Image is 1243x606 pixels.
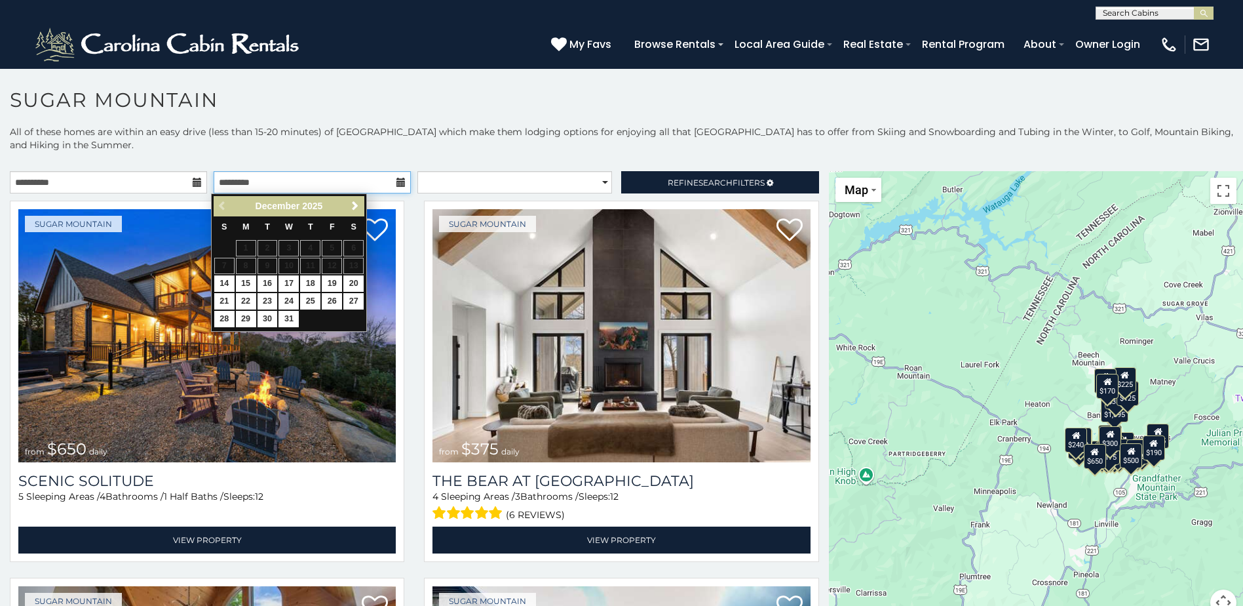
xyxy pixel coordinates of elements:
[1083,444,1105,469] div: $650
[242,222,250,232] span: Monday
[1114,367,1136,392] div: $225
[214,275,235,292] a: 14
[1160,35,1178,54] img: phone-regular-white.png
[278,275,299,292] a: 17
[1120,443,1142,468] div: $500
[347,198,363,214] a: Next
[308,222,313,232] span: Thursday
[432,209,810,462] a: The Bear At Sugar Mountain from $375 daily
[1101,397,1128,422] div: $1,095
[432,527,810,554] a: View Property
[285,222,293,232] span: Wednesday
[214,311,235,327] a: 28
[501,447,520,456] span: daily
[845,183,868,197] span: Map
[343,293,364,310] a: 27
[221,222,227,232] span: Sunday
[432,472,810,490] a: The Bear At [GEOGRAPHIC_DATA]
[728,33,831,56] a: Local Area Guide
[258,311,278,327] a: 30
[1100,425,1122,450] div: $265
[330,222,335,232] span: Friday
[18,472,396,490] a: Scenic Solitude
[256,201,300,211] span: December
[47,439,86,458] span: $650
[569,36,611,52] span: My Favs
[300,275,320,292] a: 18
[432,490,810,523] div: Sleeping Areas / Bathrooms / Sleeps:
[255,491,263,502] span: 12
[100,491,105,502] span: 4
[1099,426,1121,451] div: $300
[236,275,256,292] a: 15
[835,178,881,202] button: Change map style
[515,491,520,502] span: 3
[1147,424,1169,449] div: $155
[258,275,278,292] a: 16
[18,527,396,554] a: View Property
[278,293,299,310] a: 24
[214,293,235,310] a: 21
[1096,374,1119,399] div: $170
[1017,33,1063,56] a: About
[258,293,278,310] a: 23
[18,209,396,462] img: Scenic Solitude
[236,311,256,327] a: 29
[621,171,818,193] a: RefineSearchFilters
[322,275,342,292] a: 19
[322,293,342,310] a: 26
[164,491,223,502] span: 1 Half Baths /
[362,217,388,245] a: Add to favorites
[1192,35,1210,54] img: mail-regular-white.png
[300,293,320,310] a: 25
[1065,428,1087,453] div: $240
[668,178,765,188] span: Refine Filters
[265,222,270,232] span: Tuesday
[25,447,45,456] span: from
[1094,369,1117,394] div: $240
[439,447,459,456] span: from
[1098,440,1120,465] div: $175
[25,216,122,232] a: Sugar Mountain
[776,217,803,245] a: Add to favorites
[351,222,356,232] span: Saturday
[302,201,322,211] span: 2025
[89,447,107,456] span: daily
[33,25,305,64] img: White-1-2.png
[432,472,810,490] h3: The Bear At Sugar Mountain
[1098,425,1120,450] div: $190
[236,293,256,310] a: 22
[18,491,24,502] span: 5
[350,201,360,211] span: Next
[1069,33,1147,56] a: Owner Login
[18,490,396,523] div: Sleeping Areas / Bathrooms / Sleeps:
[837,33,909,56] a: Real Estate
[1143,435,1165,460] div: $190
[1126,439,1149,464] div: $195
[698,178,733,188] span: Search
[915,33,1011,56] a: Rental Program
[1210,178,1236,204] button: Toggle fullscreen view
[1112,432,1134,457] div: $200
[506,506,565,523] span: (6 reviews)
[18,209,396,462] a: Scenic Solitude from $650 daily
[439,216,536,232] a: Sugar Mountain
[628,33,722,56] a: Browse Rentals
[610,491,619,502] span: 12
[432,209,810,462] img: The Bear At Sugar Mountain
[343,275,364,292] a: 20
[1117,381,1139,406] div: $125
[432,491,438,502] span: 4
[551,36,615,53] a: My Favs
[278,311,299,327] a: 31
[461,439,499,458] span: $375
